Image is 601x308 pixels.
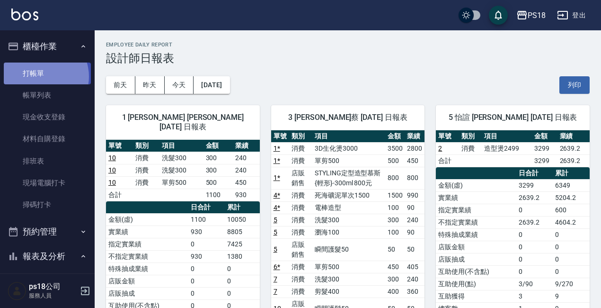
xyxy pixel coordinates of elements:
a: 10 [108,154,116,162]
a: 排班表 [4,150,91,172]
td: 300 [385,214,405,226]
td: 240 [233,164,260,176]
td: 互助使用(點) [436,278,516,290]
td: 240 [405,214,424,226]
th: 類別 [289,130,312,143]
a: 10 [108,166,116,174]
td: 洗髮300 [159,152,203,164]
td: 3/90 [516,278,553,290]
td: 洗髮300 [159,164,203,176]
button: 預約管理 [4,219,91,244]
td: 單剪500 [312,261,385,273]
td: 300 [203,164,233,176]
td: 0 [516,253,553,265]
a: 掃碼打卡 [4,194,91,216]
a: 7 [274,288,277,295]
td: 930 [188,226,225,238]
td: 3299 [532,142,557,154]
td: 實業績 [436,191,516,204]
button: 昨天 [135,76,165,94]
td: 240 [405,273,424,285]
td: 指定實業績 [106,238,188,250]
th: 金額 [532,130,557,143]
td: 800 [405,167,424,189]
td: 消費 [289,154,312,167]
td: 指定實業績 [436,204,516,216]
td: 3299 [532,154,557,167]
a: 報表目錄 [4,272,91,294]
a: 5 [274,216,277,224]
td: 消費 [289,226,312,238]
td: 450 [405,154,424,167]
a: 材料自購登錄 [4,128,91,150]
td: 特殊抽成業績 [106,263,188,275]
button: 列印 [559,76,590,94]
td: 瀏海100 [312,226,385,238]
td: 8805 [225,226,260,238]
td: 0 [188,263,225,275]
td: 100 [385,201,405,214]
td: 10050 [225,213,260,226]
td: 洗髮300 [312,273,385,285]
td: 1500 [385,189,405,201]
h3: 設計師日報表 [106,52,590,65]
td: 300 [385,273,405,285]
h5: ps18公司 [29,282,77,291]
td: 2639.2 [557,142,590,154]
td: 店販銷售 [289,238,312,261]
td: 240 [233,152,260,164]
td: 1380 [225,250,260,263]
a: 2 [438,145,442,152]
td: 500 [385,154,405,167]
h2: Employee Daily Report [106,42,590,48]
td: 50 [385,238,405,261]
td: 店販抽成 [436,253,516,265]
td: 消費 [289,214,312,226]
td: 0 [225,263,260,275]
td: 0 [553,228,590,241]
table: a dense table [106,140,260,201]
td: 消費 [133,164,160,176]
td: 單剪500 [312,154,385,167]
table: a dense table [436,130,590,167]
td: 2639.2 [516,216,553,228]
td: 1100 [203,189,233,201]
td: 450 [385,261,405,273]
button: PS18 [513,6,549,25]
td: 0 [225,275,260,287]
a: 7 [274,275,277,283]
td: 360 [405,285,424,298]
span: 5 怡諠 [PERSON_NAME] [DATE] 日報表 [447,113,578,122]
th: 金額 [385,130,405,143]
button: 報表及分析 [4,244,91,269]
th: 日合計 [188,201,225,214]
td: 消費 [133,152,160,164]
td: 店販銷售 [289,167,312,189]
th: 項目 [312,130,385,143]
th: 類別 [133,140,160,152]
button: save [489,6,508,25]
th: 業績 [405,130,424,143]
th: 項目 [482,130,532,143]
td: 店販金額 [436,241,516,253]
td: 4604.2 [553,216,590,228]
td: 100 [385,226,405,238]
td: 3D生化燙3000 [312,142,385,154]
td: 400 [385,285,405,298]
th: 累計 [553,167,590,180]
td: 消費 [289,261,312,273]
td: 405 [405,261,424,273]
td: 消費 [459,142,482,154]
th: 金額 [203,140,233,152]
td: 金額(虛) [436,179,516,191]
td: 0 [188,238,225,250]
td: 消費 [289,201,312,214]
td: 造型燙2499 [482,142,532,154]
td: 2639.2 [557,154,590,167]
td: 0 [188,275,225,287]
td: 互助獲得 [436,290,516,302]
td: 7425 [225,238,260,250]
a: 打帳單 [4,63,91,84]
a: 帳單列表 [4,84,91,106]
a: 5 [274,228,277,236]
